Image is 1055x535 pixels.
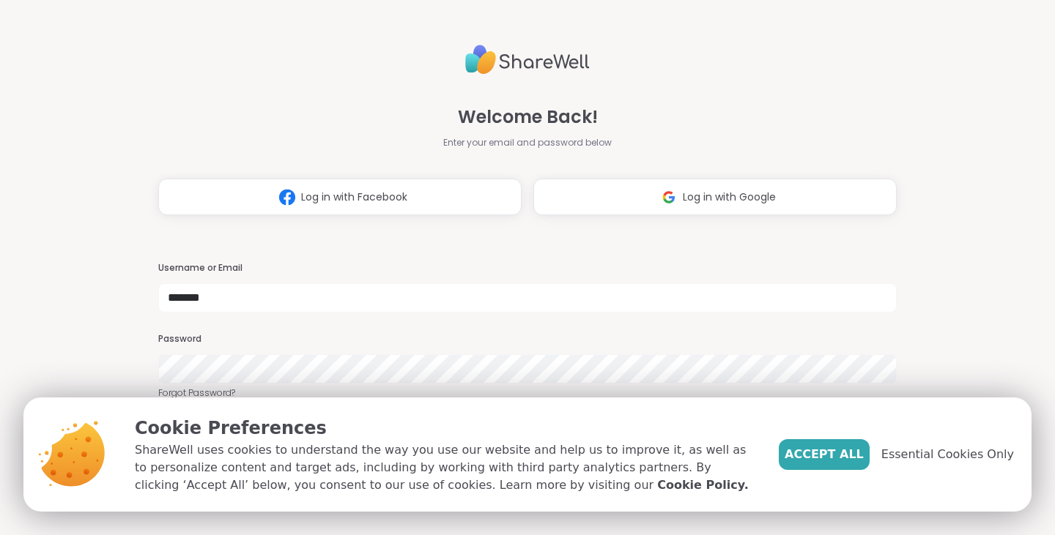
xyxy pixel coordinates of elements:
span: Log in with Facebook [301,190,407,205]
button: Log in with Google [533,179,897,215]
span: Enter your email and password below [443,136,612,149]
p: ShareWell uses cookies to understand the way you use our website and help us to improve it, as we... [135,441,755,494]
span: Welcome Back! [458,104,598,130]
a: Forgot Password? [158,386,897,400]
span: Log in with Google [683,190,776,205]
img: ShareWell Logomark [273,184,301,211]
h3: Username or Email [158,262,897,274]
button: Accept All [779,439,870,470]
img: ShareWell Logomark [655,184,683,211]
h3: Password [158,333,897,345]
button: Log in with Facebook [158,179,522,215]
img: ShareWell Logo [465,39,590,81]
span: Essential Cookies Only [881,446,1014,463]
p: Cookie Preferences [135,415,755,441]
a: Cookie Policy. [657,476,748,494]
span: Accept All [785,446,864,463]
